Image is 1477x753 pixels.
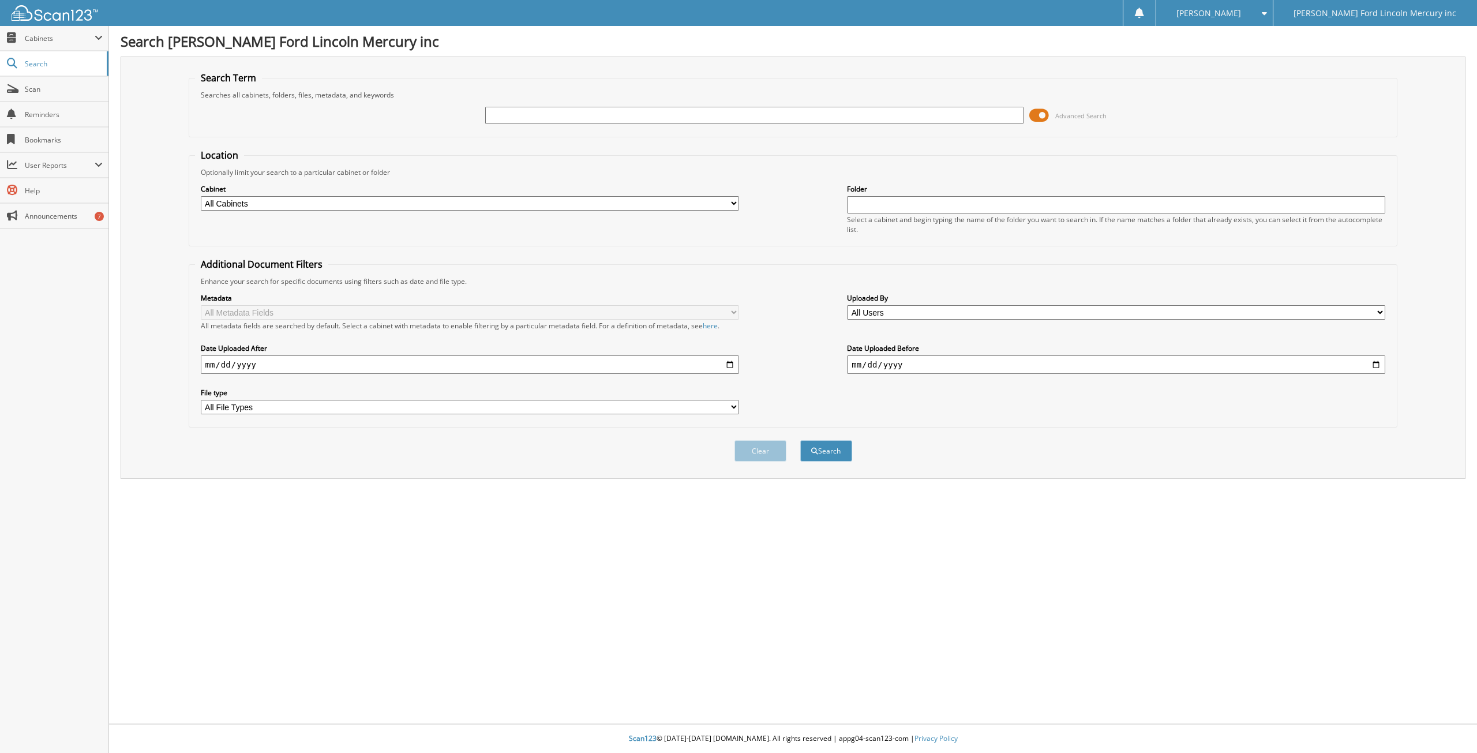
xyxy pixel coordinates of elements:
[847,293,1385,303] label: Uploaded By
[847,355,1385,374] input: end
[25,160,95,170] span: User Reports
[914,733,958,743] a: Privacy Policy
[1055,111,1107,120] span: Advanced Search
[121,32,1465,51] h1: Search [PERSON_NAME] Ford Lincoln Mercury inc
[195,258,328,271] legend: Additional Document Filters
[847,343,1385,353] label: Date Uploaded Before
[201,184,739,194] label: Cabinet
[201,343,739,353] label: Date Uploaded After
[847,215,1385,234] div: Select a cabinet and begin typing the name of the folder you want to search in. If the name match...
[847,184,1385,194] label: Folder
[703,321,718,331] a: here
[25,59,101,69] span: Search
[201,321,739,331] div: All metadata fields are searched by default. Select a cabinet with metadata to enable filtering b...
[25,33,95,43] span: Cabinets
[629,733,657,743] span: Scan123
[195,90,1392,100] div: Searches all cabinets, folders, files, metadata, and keywords
[201,388,739,398] label: File type
[195,167,1392,177] div: Optionally limit your search to a particular cabinet or folder
[195,72,262,84] legend: Search Term
[195,276,1392,286] div: Enhance your search for specific documents using filters such as date and file type.
[25,186,103,196] span: Help
[734,440,786,462] button: Clear
[1294,10,1456,17] span: [PERSON_NAME] Ford Lincoln Mercury inc
[25,211,103,221] span: Announcements
[1176,10,1241,17] span: [PERSON_NAME]
[12,5,98,21] img: scan123-logo-white.svg
[25,110,103,119] span: Reminders
[201,293,739,303] label: Metadata
[95,212,104,221] div: 7
[195,149,244,162] legend: Location
[201,355,739,374] input: start
[800,440,852,462] button: Search
[109,725,1477,753] div: © [DATE]-[DATE] [DOMAIN_NAME]. All rights reserved | appg04-scan123-com |
[25,135,103,145] span: Bookmarks
[25,84,103,94] span: Scan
